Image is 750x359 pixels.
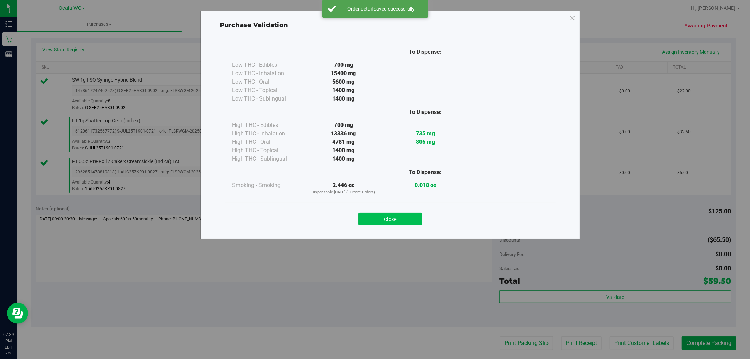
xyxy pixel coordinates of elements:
[232,69,302,78] div: Low THC - Inhalation
[232,61,302,69] div: Low THC - Edibles
[302,138,384,146] div: 4781 mg
[302,181,384,195] div: 2.446 oz
[384,168,466,177] div: To Dispense:
[220,21,288,29] span: Purchase Validation
[302,129,384,138] div: 13336 mg
[302,78,384,86] div: 5600 mg
[302,146,384,155] div: 1400 mg
[302,190,384,195] p: Dispensable [DATE] (Current Orders)
[302,121,384,129] div: 700 mg
[232,86,302,95] div: Low THC - Topical
[232,146,302,155] div: High THC - Topical
[416,139,435,145] strong: 806 mg
[302,95,384,103] div: 1400 mg
[232,95,302,103] div: Low THC - Sublingual
[232,78,302,86] div: Low THC - Oral
[384,108,466,116] div: To Dispense:
[232,121,302,129] div: High THC - Edibles
[302,69,384,78] div: 15400 mg
[232,138,302,146] div: High THC - Oral
[340,5,423,12] div: Order detail saved successfully
[415,182,436,188] strong: 0.018 oz
[416,130,435,137] strong: 735 mg
[232,155,302,163] div: High THC - Sublingual
[302,155,384,163] div: 1400 mg
[302,61,384,69] div: 700 mg
[358,213,422,225] button: Close
[232,129,302,138] div: High THC - Inhalation
[302,86,384,95] div: 1400 mg
[232,181,302,190] div: Smoking - Smoking
[7,303,28,324] iframe: Resource center
[384,48,466,56] div: To Dispense:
